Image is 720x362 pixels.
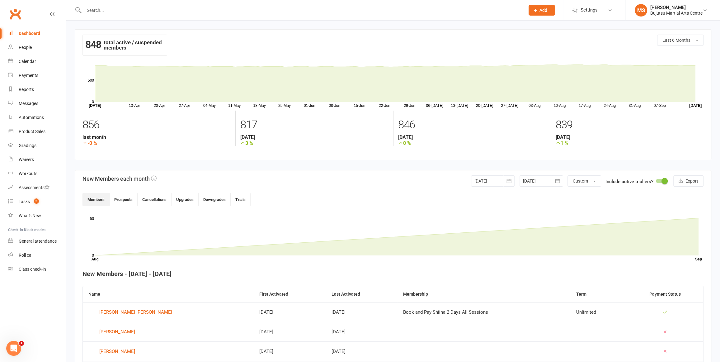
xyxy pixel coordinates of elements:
[138,193,172,206] button: Cancellations
[657,35,704,46] button: Last 6 Months
[398,134,546,140] strong: [DATE]
[19,115,44,120] div: Automations
[231,193,250,206] button: Trials
[8,181,66,195] a: Assessments
[240,134,388,140] strong: [DATE]
[6,341,21,356] iframe: Intercom live chat
[172,193,199,206] button: Upgrades
[19,253,33,258] div: Roll call
[326,286,398,302] th: Last Activated
[254,341,326,361] td: [DATE]
[326,302,398,322] td: [DATE]
[240,116,388,134] div: 817
[650,10,703,16] div: Bujutsu Martial Arts Centre
[88,307,248,317] a: [PERSON_NAME] [PERSON_NAME]
[82,270,704,277] h4: New Members - [DATE] - [DATE]
[82,140,231,146] strong: -0 %
[650,5,703,10] div: [PERSON_NAME]
[19,129,45,134] div: Product Sales
[8,55,66,69] a: Calendar
[326,341,398,361] td: [DATE]
[8,26,66,40] a: Dashboard
[573,179,588,183] span: Custom
[88,327,248,336] a: [PERSON_NAME]
[85,40,101,49] strong: 848
[556,140,704,146] strong: 1 %
[8,153,66,167] a: Waivers
[254,286,326,302] th: First Activated
[529,5,555,16] button: Add
[398,302,571,322] td: Book and Pay Shiina 2 Days All Sessions
[254,302,326,322] td: [DATE]
[326,322,398,341] td: [DATE]
[19,45,32,50] div: People
[19,59,36,64] div: Calendar
[8,167,66,181] a: Workouts
[99,347,135,356] div: [PERSON_NAME]
[19,87,34,92] div: Reports
[8,111,66,125] a: Automations
[19,31,40,36] div: Dashboard
[8,139,66,153] a: Gradings
[83,286,254,302] th: Name
[8,262,66,276] a: Class kiosk mode
[19,101,38,106] div: Messages
[571,302,627,322] td: Unlimited
[673,175,704,187] button: Export
[99,327,135,336] div: [PERSON_NAME]
[8,83,66,97] a: Reports
[199,193,231,206] button: Downgrades
[556,134,704,140] strong: [DATE]
[83,193,110,206] button: Members
[8,69,66,83] a: Payments
[240,140,388,146] strong: 3 %
[398,140,546,146] strong: 0 %
[398,286,571,302] th: Membership
[581,3,598,17] span: Settings
[19,73,38,78] div: Payments
[7,6,23,22] a: Clubworx
[19,171,37,176] div: Workouts
[34,198,39,204] span: 3
[82,175,157,182] h3: New Members each month
[662,38,690,43] span: Last 6 Months
[82,6,520,15] input: Search...
[8,195,66,209] a: Tasks 3
[19,185,49,190] div: Assessments
[8,248,66,262] a: Roll call
[635,4,647,17] div: MS
[571,286,627,302] th: Term
[19,199,30,204] div: Tasks
[88,347,248,356] a: [PERSON_NAME]
[19,213,41,218] div: What's New
[556,116,704,134] div: 839
[567,175,601,187] button: Custom
[82,35,167,56] div: total active / suspended members
[19,143,36,148] div: Gradings
[8,125,66,139] a: Product Sales
[605,178,653,185] label: Include active triallers?
[398,116,546,134] div: 846
[8,209,66,223] a: What's New
[99,307,172,317] div: [PERSON_NAME] [PERSON_NAME]
[8,234,66,248] a: General attendance kiosk mode
[19,239,57,244] div: General attendance
[110,193,138,206] button: Prospects
[19,267,46,272] div: Class check-in
[627,286,703,302] th: Payment Status
[8,97,66,111] a: Messages
[19,341,24,346] span: 1
[8,40,66,55] a: People
[19,157,34,162] div: Waivers
[254,322,326,341] td: [DATE]
[539,8,547,13] span: Add
[82,134,231,140] strong: last month
[82,116,231,134] div: 856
